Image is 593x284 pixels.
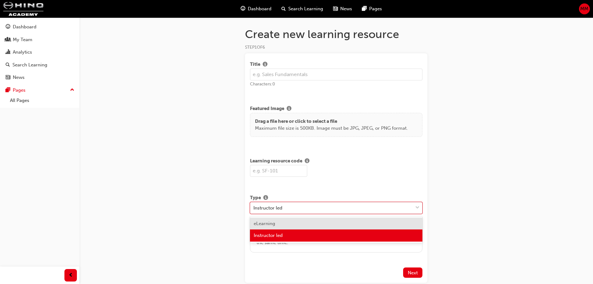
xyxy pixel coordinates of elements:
span: Next [408,270,418,276]
button: Show info [302,157,312,165]
div: Pages [13,87,26,94]
span: info-icon [263,62,267,68]
button: Pages [2,84,77,96]
span: chart-icon [6,50,10,55]
h1: Create new learning resource [245,27,427,41]
span: Search Learning [288,5,323,12]
input: e.g. Sales Fundamentals [250,69,422,80]
span: guage-icon [241,5,245,13]
a: guage-iconDashboard [236,2,276,15]
button: Show info [284,105,294,113]
span: MM [580,5,588,12]
button: Next [403,267,422,278]
button: Show info [261,194,271,202]
button: DashboardMy TeamAnalyticsSearch LearningNews [2,20,77,84]
span: search-icon [281,5,286,13]
button: Show info [260,61,270,69]
a: Dashboard [2,21,77,33]
a: news-iconNews [328,2,357,15]
p: Drag a file here or click to select a file [255,118,408,125]
div: Drag a file here or click to select a fileMaximum file size is 500KB. Image must be JPG, JPEG, or... [250,113,422,137]
span: Pages [369,5,382,12]
div: My Team [13,36,32,43]
span: guage-icon [6,24,10,30]
div: News [13,74,25,81]
button: MM [579,3,590,14]
a: pages-iconPages [357,2,387,15]
img: hinoacademy [3,2,44,16]
span: prev-icon [68,272,73,279]
span: info-icon [263,195,268,201]
span: search-icon [6,62,10,68]
span: news-icon [333,5,338,13]
span: people-icon [6,37,10,43]
span: Title [250,61,260,69]
span: eLearning [254,221,275,226]
span: down-icon [415,204,420,212]
span: Characters: 0 [250,81,275,87]
span: info-icon [287,106,291,112]
p: Maximum file size is 500KB. Image must be JPG, JPEG, or PNG format. [255,125,408,132]
span: pages-icon [6,88,10,93]
span: Type [250,194,261,202]
a: Search Learning [2,59,77,71]
div: Search Learning [12,61,47,69]
span: Dashboard [248,5,271,12]
span: Featured Image [250,105,284,113]
span: News [340,5,352,12]
span: up-icon [70,86,74,94]
span: Learning resource code [250,157,302,165]
a: News [2,72,77,83]
a: Analytics [2,46,77,58]
span: news-icon [6,75,10,80]
div: Instructor led [253,204,282,211]
input: e.g. SF-101 [250,165,307,177]
div: Analytics [13,49,32,56]
span: info-icon [305,159,309,164]
a: search-iconSearch Learning [276,2,328,15]
div: Dashboard [13,23,36,31]
a: All Pages [7,96,77,105]
span: STEP 1 OF 6 [245,45,265,50]
a: My Team [2,34,77,46]
span: pages-icon [362,5,367,13]
span: Instructor led [254,233,283,238]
